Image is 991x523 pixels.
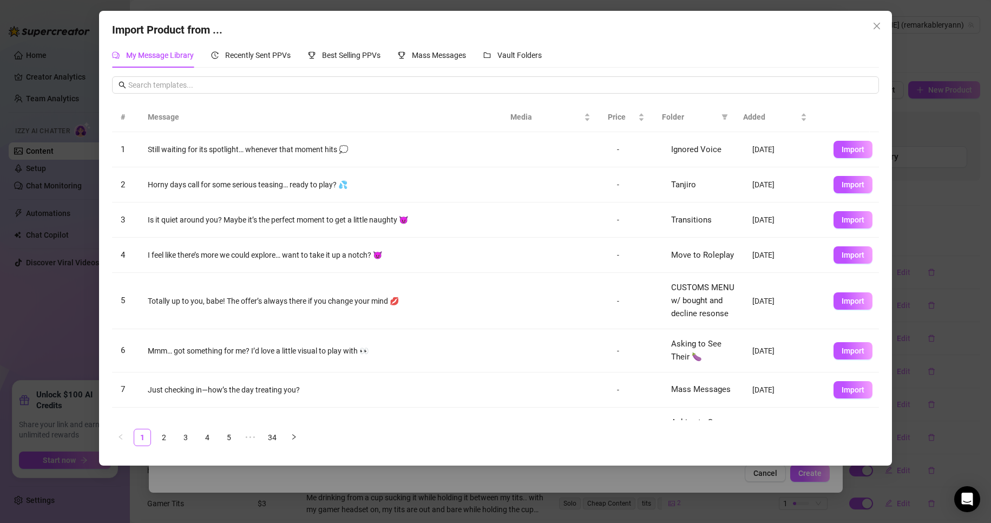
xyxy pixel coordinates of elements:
[842,385,864,394] span: Import
[842,347,864,355] span: Import
[225,51,291,60] span: Recently Sent PPVs
[285,429,303,446] li: Next Page
[291,434,297,440] span: right
[148,384,502,396] div: Just checking in—how’s the day treating you?
[119,81,126,89] span: search
[608,238,662,273] td: -
[671,339,721,362] span: Asking to See Their 🍆
[671,180,696,189] span: Tanjiro
[744,132,825,167] td: [DATE]
[497,51,542,60] span: Vault Folders
[148,249,502,261] div: I feel like there’s more we could explore… want to take it up a notch? 😈
[121,250,125,260] span: 4
[834,141,872,158] button: Import
[671,215,712,225] span: Transitions
[671,384,731,394] span: Mass Messages
[721,114,728,120] span: filter
[834,342,872,359] button: Import
[148,179,502,191] div: Horny days call for some serious teasing… ready to play? 💦
[242,429,259,446] li: Next 5 Pages
[671,145,721,154] span: Ignored Voice
[608,372,662,408] td: -
[734,102,816,132] th: Added
[483,51,491,59] span: folder
[220,429,238,446] li: 5
[744,408,825,451] td: [DATE]
[872,22,881,30] span: close
[608,167,662,202] td: -
[744,202,825,238] td: [DATE]
[868,22,885,30] span: Close
[117,434,124,440] span: left
[121,145,125,154] span: 1
[502,102,599,132] th: Media
[308,51,316,59] span: trophy
[126,51,194,60] span: My Message Library
[834,176,872,193] button: Import
[156,429,172,446] a: 2
[148,295,502,307] div: Totally up to you, babe! The offer’s always there if you change your mind 💋
[155,429,173,446] li: 2
[608,132,662,167] td: -
[834,246,872,264] button: Import
[510,111,582,123] span: Media
[842,145,864,154] span: Import
[112,51,120,59] span: comment
[608,202,662,238] td: -
[121,345,125,355] span: 6
[177,429,194,446] li: 3
[264,429,281,446] li: 34
[148,345,502,357] div: Mmm… got something for me? I’d love a little visual to play with 👀
[211,51,219,59] span: history
[671,250,734,260] span: Move to Roleplay
[322,51,380,60] span: Best Selling PPVs
[954,486,980,512] div: Open Intercom Messenger
[112,23,222,36] span: Import Product from ...
[199,429,215,446] a: 4
[608,273,662,329] td: -
[121,296,125,305] span: 5
[121,215,125,225] span: 3
[744,329,825,372] td: [DATE]
[834,381,872,398] button: Import
[398,51,405,59] span: trophy
[264,429,280,446] a: 34
[608,329,662,372] td: -
[121,384,125,394] span: 7
[128,79,872,91] input: Search templates...
[139,102,502,132] th: Message
[744,372,825,408] td: [DATE]
[834,211,872,228] button: Import
[608,111,636,123] span: Price
[671,417,721,440] span: Asking to See Their 🍆
[599,102,653,132] th: Price
[743,111,798,123] span: Added
[285,429,303,446] button: right
[842,297,864,305] span: Import
[608,408,662,451] td: -
[412,51,466,60] span: Mass Messages
[221,429,237,446] a: 5
[868,17,885,35] button: Close
[719,109,730,125] span: filter
[842,180,864,189] span: Import
[242,429,259,446] span: •••
[112,429,129,446] li: Previous Page
[744,167,825,202] td: [DATE]
[148,214,502,226] div: Is it quiet around you? Maybe it’s the perfect moment to get a little naughty 😈
[671,283,734,318] span: CUSTOMS MENU w/ bought and decline resonse
[662,111,717,123] span: Folder
[112,429,129,446] button: left
[199,429,216,446] li: 4
[842,251,864,259] span: Import
[112,102,139,132] th: #
[744,273,825,329] td: [DATE]
[744,238,825,273] td: [DATE]
[148,143,502,155] div: Still waiting for its spotlight… whenever that moment hits 💭
[121,180,125,189] span: 2
[178,429,194,446] a: 3
[134,429,150,446] a: 1
[834,292,872,310] button: Import
[842,215,864,224] span: Import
